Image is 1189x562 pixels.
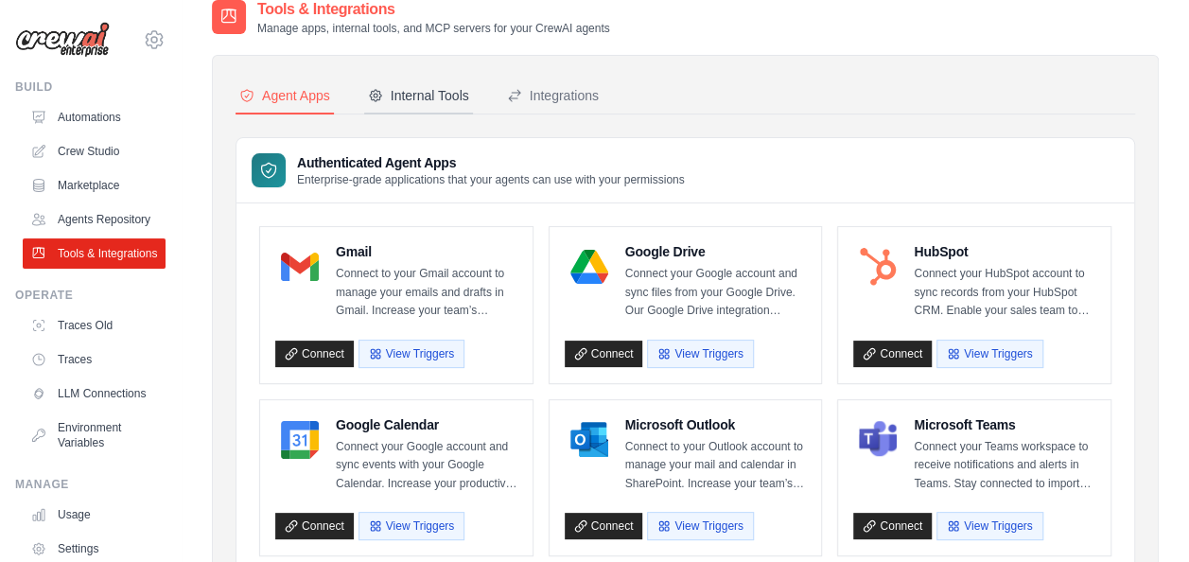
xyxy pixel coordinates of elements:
p: Connect your Google account and sync files from your Google Drive. Our Google Drive integration e... [625,265,807,321]
button: Integrations [503,79,603,114]
div: Internal Tools [368,86,469,105]
h4: Microsoft Outlook [625,415,807,434]
a: Crew Studio [23,136,166,167]
div: Integrations [507,86,599,105]
p: Manage apps, internal tools, and MCP servers for your CrewAI agents [257,21,610,36]
img: Microsoft Teams Logo [859,421,897,459]
a: Connect [565,513,643,539]
a: Connect [853,341,932,367]
p: Connect to your Gmail account to manage your emails and drafts in Gmail. Increase your team’s pro... [336,265,517,321]
img: Google Calendar Logo [281,421,319,459]
button: View Triggers [358,512,464,540]
div: Build [15,79,166,95]
a: Connect [853,513,932,539]
a: Environment Variables [23,413,166,458]
button: View Triggers [936,340,1042,368]
h4: Google Drive [625,242,807,261]
button: View Triggers [358,340,464,368]
button: View Triggers [647,512,753,540]
p: Enterprise-grade applications that your agents can use with your permissions [297,172,685,187]
a: Usage [23,500,166,530]
a: Traces [23,344,166,375]
img: Logo [15,22,110,58]
p: Connect your HubSpot account to sync records from your HubSpot CRM. Enable your sales team to clo... [914,265,1095,321]
a: Connect [275,513,354,539]
img: Microsoft Outlook Logo [570,421,608,459]
h3: Authenticated Agent Apps [297,153,685,172]
a: Traces Old [23,310,166,341]
div: Manage [15,477,166,492]
a: Connect [565,341,643,367]
p: Connect your Teams workspace to receive notifications and alerts in Teams. Stay connected to impo... [914,438,1095,494]
h4: Microsoft Teams [914,415,1095,434]
h4: Google Calendar [336,415,517,434]
a: LLM Connections [23,378,166,409]
div: Agent Apps [239,86,330,105]
button: Internal Tools [364,79,473,114]
p: Connect to your Outlook account to manage your mail and calendar in SharePoint. Increase your tea... [625,438,807,494]
img: Gmail Logo [281,248,319,286]
h4: HubSpot [914,242,1095,261]
p: Connect your Google account and sync events with your Google Calendar. Increase your productivity... [336,438,517,494]
button: Agent Apps [236,79,334,114]
h4: Gmail [336,242,517,261]
a: Tools & Integrations [23,238,166,269]
img: Google Drive Logo [570,248,608,286]
a: Automations [23,102,166,132]
a: Connect [275,341,354,367]
div: Operate [15,288,166,303]
img: HubSpot Logo [859,248,897,286]
button: View Triggers [647,340,753,368]
a: Agents Repository [23,204,166,235]
button: View Triggers [936,512,1042,540]
a: Marketplace [23,170,166,201]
